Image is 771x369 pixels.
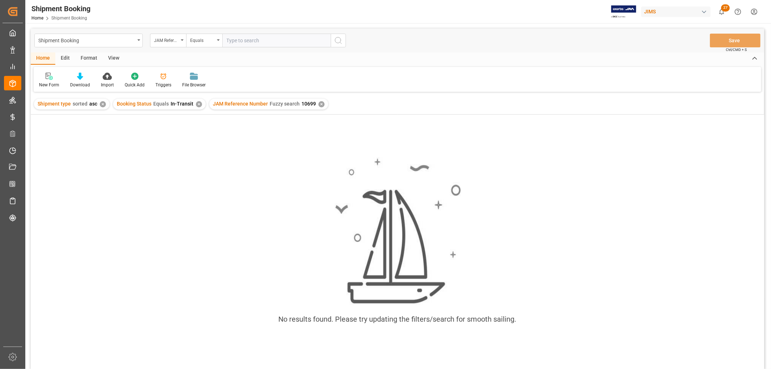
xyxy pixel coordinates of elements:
[714,4,730,20] button: show 27 new notifications
[301,101,316,107] span: 10699
[171,101,193,107] span: In-Transit
[103,52,125,65] div: View
[70,82,90,88] div: Download
[153,101,169,107] span: Equals
[125,82,145,88] div: Quick Add
[31,52,55,65] div: Home
[31,16,43,21] a: Home
[38,35,135,44] div: Shipment Booking
[150,34,186,47] button: open menu
[75,52,103,65] div: Format
[611,5,636,18] img: Exertis%20JAM%20-%20Email%20Logo.jpg_1722504956.jpg
[641,5,714,18] button: JIMS
[726,47,747,52] span: Ctrl/CMD + S
[196,101,202,107] div: ✕
[279,314,517,325] div: No results found. Please try updating the filters/search for smooth sailing.
[89,101,97,107] span: asc
[730,4,746,20] button: Help Center
[222,34,331,47] input: Type to search
[190,35,215,44] div: Equals
[38,101,71,107] span: Shipment type
[100,101,106,107] div: ✕
[270,101,300,107] span: Fuzzy search
[73,101,87,107] span: sorted
[55,52,75,65] div: Edit
[101,82,114,88] div: Import
[154,35,179,44] div: JAM Reference Number
[213,101,268,107] span: JAM Reference Number
[34,34,143,47] button: open menu
[710,34,761,47] button: Save
[318,101,325,107] div: ✕
[182,82,206,88] div: File Browser
[155,82,171,88] div: Triggers
[39,82,59,88] div: New Form
[186,34,222,47] button: open menu
[117,101,151,107] span: Booking Status
[331,34,346,47] button: search button
[31,3,90,14] div: Shipment Booking
[334,157,461,305] img: smooth_sailing.jpeg
[721,4,730,12] span: 27
[641,7,711,17] div: JIMS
